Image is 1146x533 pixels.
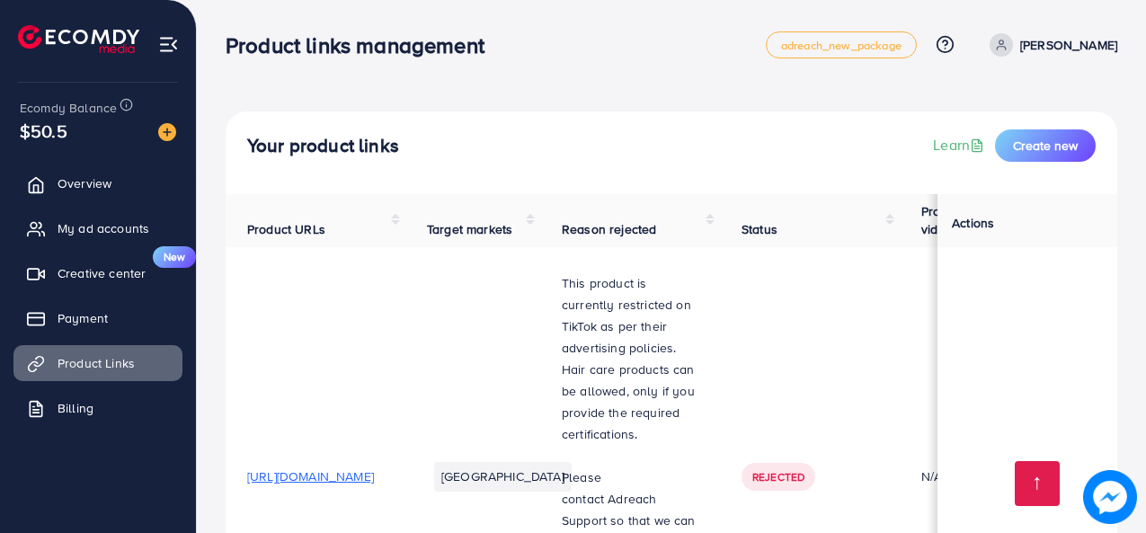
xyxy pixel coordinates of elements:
[13,165,182,201] a: Overview
[952,214,994,232] span: Actions
[562,220,656,238] span: Reason rejected
[766,31,917,58] a: adreach_new_package
[13,345,182,381] a: Product Links
[58,264,146,282] span: Creative center
[752,469,804,484] span: Rejected
[247,135,399,157] h4: Your product links
[921,467,965,485] div: N/A
[921,202,965,238] span: Product video
[742,220,777,238] span: Status
[13,300,182,336] a: Payment
[1088,475,1133,520] img: image
[18,25,139,53] img: logo
[13,210,182,246] a: My ad accounts
[58,174,111,192] span: Overview
[20,118,67,144] span: $50.5
[58,399,93,417] span: Billing
[995,129,1096,162] button: Create new
[1013,137,1078,155] span: Create new
[247,467,374,485] span: [URL][DOMAIN_NAME]
[158,34,179,55] img: menu
[427,220,512,238] span: Target markets
[247,220,325,238] span: Product URLs
[58,309,108,327] span: Payment
[982,33,1117,57] a: [PERSON_NAME]
[562,272,698,445] p: This product is currently restricted on TikTok as per their advertising policies. Hair care produ...
[153,246,196,268] span: New
[158,123,176,141] img: image
[58,219,149,237] span: My ad accounts
[226,32,499,58] h3: Product links management
[13,255,182,291] a: Creative centerNew
[781,40,902,51] span: adreach_new_package
[1020,34,1117,56] p: [PERSON_NAME]
[933,135,988,155] a: Learn
[13,390,182,426] a: Billing
[58,354,135,372] span: Product Links
[434,462,572,491] li: [GEOGRAPHIC_DATA]
[20,99,117,117] span: Ecomdy Balance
